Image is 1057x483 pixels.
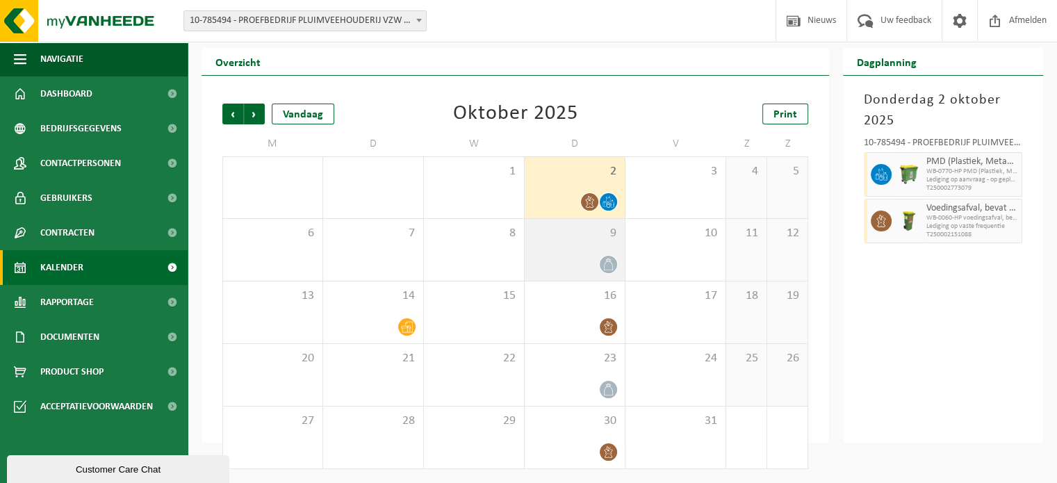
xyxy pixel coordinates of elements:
span: Contactpersonen [40,146,121,181]
span: Lediging op vaste frequentie [926,222,1018,231]
span: 3 [632,164,719,179]
span: 31 [632,414,719,429]
img: WB-0770-HPE-GN-50 [899,164,919,185]
span: Volgende [244,104,265,124]
td: Z [726,131,767,156]
span: 10-785494 - PROEFBEDRIJF PLUIMVEEHOUDERIJ VZW - GEEL [184,11,426,31]
span: 27 [230,414,316,429]
span: 24 [632,351,719,366]
span: Print [773,109,797,120]
span: Lediging op aanvraag - op geplande route [926,176,1018,184]
span: 21 [330,351,416,366]
span: 22 [431,351,517,366]
span: 30 [532,414,618,429]
span: 29 [431,414,517,429]
span: Product Shop [40,354,104,389]
h2: Dagplanning [843,48,931,75]
span: 15 [431,288,517,304]
span: Gebruikers [40,181,92,215]
span: 20 [230,351,316,366]
iframe: chat widget [7,452,232,483]
span: 26 [774,351,801,366]
span: 5 [774,164,801,179]
span: 10-785494 - PROEFBEDRIJF PLUIMVEEHOUDERIJ VZW - GEEL [183,10,427,31]
div: Vandaag [272,104,334,124]
a: Print [762,104,808,124]
h2: Overzicht [202,48,275,75]
span: 28 [330,414,416,429]
div: Oktober 2025 [453,104,578,124]
span: 25 [733,351,760,366]
span: 10 [632,226,719,241]
span: Navigatie [40,42,83,76]
span: Rapportage [40,285,94,320]
span: Acceptatievoorwaarden [40,389,153,424]
td: D [323,131,424,156]
span: 14 [330,288,416,304]
span: Dashboard [40,76,92,111]
span: Documenten [40,320,99,354]
td: V [625,131,726,156]
span: T250002151088 [926,231,1018,239]
td: W [424,131,525,156]
span: 7 [330,226,416,241]
span: Bedrijfsgegevens [40,111,122,146]
span: 13 [230,288,316,304]
td: Z [767,131,808,156]
img: WB-0060-HPE-GN-50 [899,211,919,231]
h3: Donderdag 2 oktober 2025 [864,90,1022,131]
span: Kalender [40,250,83,285]
span: T250002773079 [926,184,1018,193]
span: Vorige [222,104,243,124]
div: 10-785494 - PROEFBEDRIJF PLUIMVEEHOUDERIJ VZW - GEEL [864,138,1022,152]
span: 2 [532,164,618,179]
span: 16 [532,288,618,304]
span: 9 [532,226,618,241]
span: 1 [431,164,517,179]
span: 19 [774,288,801,304]
span: Contracten [40,215,95,250]
span: PMD (Plastiek, Metaal, Drankkartons) (bedrijven) [926,156,1018,167]
span: 23 [532,351,618,366]
td: M [222,131,323,156]
span: 18 [733,288,760,304]
span: 12 [774,226,801,241]
span: 6 [230,226,316,241]
span: 8 [431,226,517,241]
span: 11 [733,226,760,241]
td: D [525,131,625,156]
span: 4 [733,164,760,179]
span: 17 [632,288,719,304]
span: WB-0770-HP PMD (Plastiek, Metaal, Drankkartons) (bedrijven) [926,167,1018,176]
span: WB-0060-HP voedingsafval, bevat producten van dierlijke oors [926,214,1018,222]
span: Voedingsafval, bevat producten van dierlijke oorsprong, onverpakt, categorie 3 [926,203,1018,214]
